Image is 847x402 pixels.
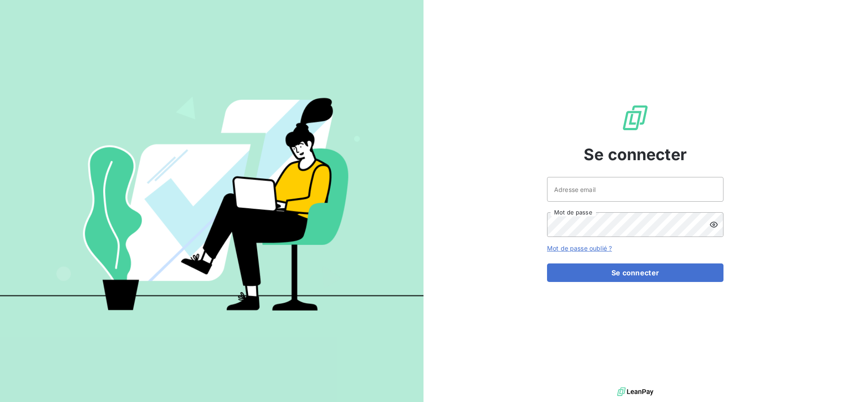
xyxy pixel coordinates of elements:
img: logo [617,385,653,398]
a: Mot de passe oublié ? [547,244,612,252]
span: Se connecter [584,143,687,166]
img: Logo LeanPay [621,104,649,132]
input: placeholder [547,177,723,202]
button: Se connecter [547,263,723,282]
